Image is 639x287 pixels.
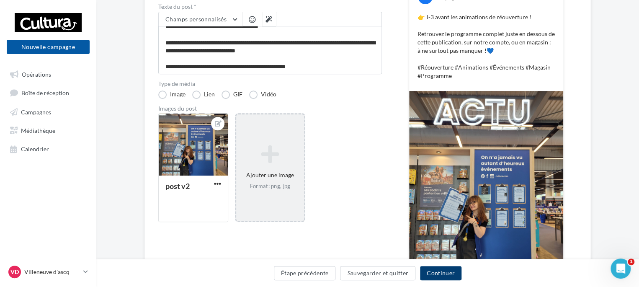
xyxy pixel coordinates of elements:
[5,66,91,81] a: Opérations
[5,104,91,119] a: Campagnes
[192,90,215,99] label: Lien
[158,4,382,10] label: Texte du post *
[21,127,55,134] span: Médiathèque
[158,106,382,111] div: Images du post
[21,108,51,115] span: Campagnes
[21,145,49,153] span: Calendrier
[24,268,80,276] p: Villeneuve d'ascq
[21,89,69,96] span: Boîte de réception
[5,85,91,100] a: Boîte de réception
[5,141,91,156] a: Calendrier
[274,266,336,280] button: Étape précédente
[158,90,186,99] label: Image
[5,122,91,137] a: Médiathèque
[7,40,90,54] button: Nouvelle campagne
[249,90,276,99] label: Vidéo
[165,181,190,191] div: post v2
[158,81,382,87] label: Type de média
[417,13,555,80] p: 👉 J-3 avant les animations de réouverture ! Retrouvez le programme complet juste en dessous de ce...
[420,266,461,280] button: Continuer
[159,12,242,26] button: Champs personnalisés
[7,264,90,280] a: Vd Villeneuve d'ascq
[222,90,242,99] label: GIF
[165,16,227,23] span: Champs personnalisés
[22,70,51,78] span: Opérations
[628,259,634,265] span: 1
[611,259,631,279] iframe: Intercom live chat
[340,266,415,280] button: Sauvegarder et quitter
[10,268,19,276] span: Vd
